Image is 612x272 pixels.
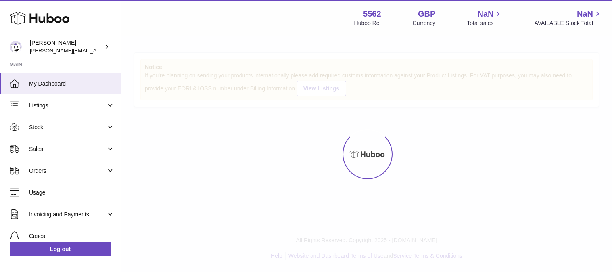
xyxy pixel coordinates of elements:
[354,19,381,27] div: Huboo Ref
[534,19,602,27] span: AVAILABLE Stock Total
[534,8,602,27] a: NaN AVAILABLE Stock Total
[363,8,381,19] strong: 5562
[418,8,435,19] strong: GBP
[10,41,22,53] img: ketan@vasanticosmetics.com
[29,211,106,218] span: Invoicing and Payments
[29,145,106,153] span: Sales
[467,8,503,27] a: NaN Total sales
[29,123,106,131] span: Stock
[29,167,106,175] span: Orders
[29,189,115,197] span: Usage
[29,80,115,88] span: My Dashboard
[29,102,106,109] span: Listings
[29,232,115,240] span: Cases
[10,242,111,256] a: Log out
[577,8,593,19] span: NaN
[467,19,503,27] span: Total sales
[30,39,102,54] div: [PERSON_NAME]
[413,19,436,27] div: Currency
[30,47,162,54] span: [PERSON_NAME][EMAIL_ADDRESS][DOMAIN_NAME]
[477,8,493,19] span: NaN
